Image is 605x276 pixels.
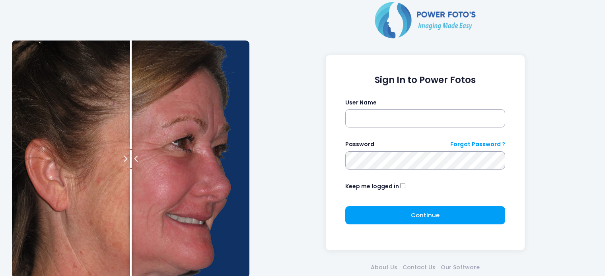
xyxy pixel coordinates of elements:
[345,182,399,191] label: Keep me logged in
[438,263,482,272] a: Our Software
[368,263,400,272] a: About Us
[450,140,505,149] a: Forgot Password ?
[400,263,438,272] a: Contact Us
[345,75,506,85] h1: Sign In to Power Fotos
[345,206,506,224] button: Continue
[345,140,374,149] label: Password
[411,211,440,219] span: Continue
[345,98,377,107] label: User Name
